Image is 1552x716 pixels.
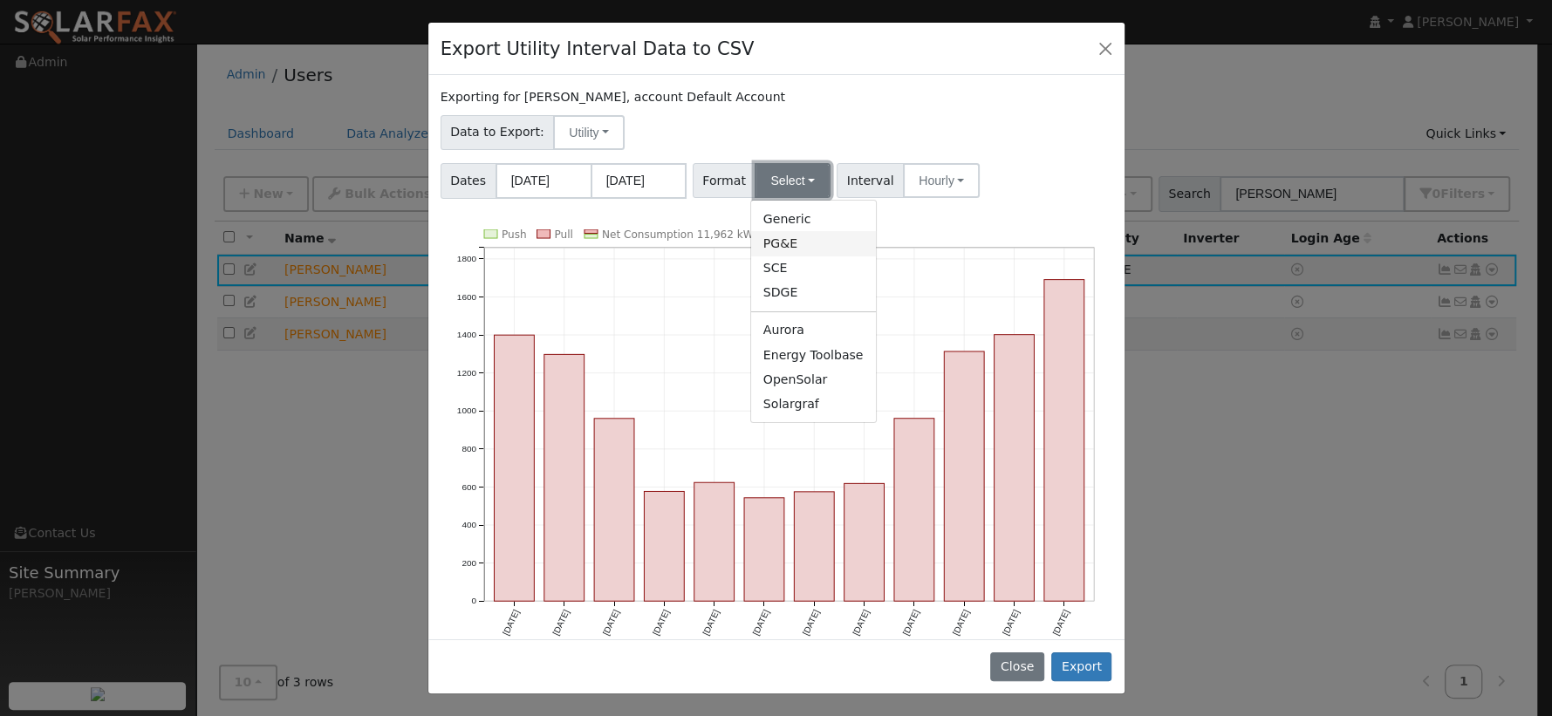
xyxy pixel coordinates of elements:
a: Aurora [751,318,876,343]
label: Exporting for [PERSON_NAME], account Default Account [441,88,785,106]
rect: onclick="" [494,335,534,601]
a: Generic [751,207,876,231]
text: 400 [461,520,476,529]
rect: onclick="" [544,354,584,601]
text: [DATE] [801,608,821,637]
text: [DATE] [651,608,671,637]
text: [DATE] [600,608,620,637]
rect: onclick="" [995,335,1035,602]
rect: onclick="" [844,483,885,601]
span: Dates [441,163,496,199]
a: Solargraf [751,392,876,416]
rect: onclick="" [794,492,834,601]
rect: onclick="" [644,491,684,601]
a: PG&E [751,231,876,256]
text: 1600 [456,291,476,301]
text: 1200 [456,368,476,378]
button: Export [1051,652,1111,682]
a: Energy Toolbase [751,343,876,367]
a: SDGE [751,281,876,305]
a: SCE [751,256,876,281]
rect: onclick="" [944,351,984,602]
rect: onclick="" [894,419,934,602]
text: Pull [554,228,572,241]
a: OpenSolar [751,367,876,392]
button: Close [1093,36,1118,60]
text: Net Consumption 11,962 kWh [602,228,761,241]
text: [DATE] [1051,608,1071,637]
text: [DATE] [901,608,921,637]
text: Push [502,228,527,241]
button: Select [755,163,831,198]
rect: onclick="" [694,482,734,601]
text: 600 [461,482,476,492]
text: 200 [461,558,476,568]
text: [DATE] [1001,608,1021,637]
button: Close [990,652,1043,682]
text: [DATE] [750,608,770,637]
text: [DATE] [701,608,721,637]
text: 1400 [456,330,476,339]
span: Format [693,163,756,198]
button: Utility [553,115,625,150]
rect: onclick="" [744,498,784,602]
text: [DATE] [951,608,971,637]
h4: Export Utility Interval Data to CSV [441,35,755,63]
span: Data to Export: [441,115,555,150]
text: 1000 [456,406,476,415]
text: 800 [461,444,476,453]
span: Interval [837,163,904,198]
text: 0 [471,597,476,606]
text: [DATE] [851,608,871,637]
text: 1800 [456,254,476,263]
button: Hourly [903,163,980,198]
rect: onclick="" [1044,279,1084,601]
text: [DATE] [550,608,571,637]
rect: onclick="" [594,419,634,602]
text: [DATE] [501,608,521,637]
